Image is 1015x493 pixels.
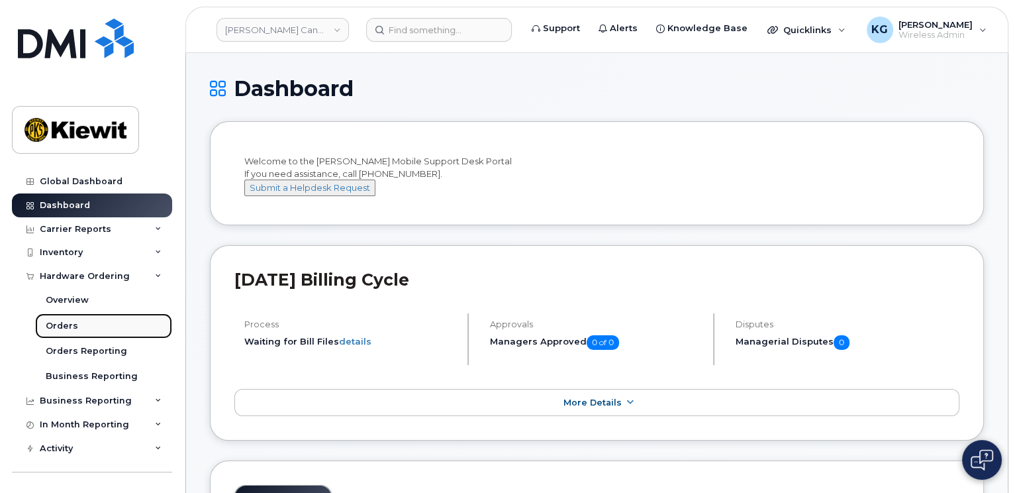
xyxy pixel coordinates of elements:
img: Open chat [971,449,993,470]
a: Submit a Helpdesk Request [244,182,375,193]
h4: Disputes [736,319,959,329]
a: details [339,336,371,347]
h1: Dashboard [210,77,984,100]
li: Waiting for Bill Files [244,335,456,348]
span: 0 [834,335,849,350]
h5: Managers Approved [490,335,702,350]
div: Welcome to the [PERSON_NAME] Mobile Support Desk Portal If you need assistance, call [PHONE_NUMBER]. [244,155,949,196]
h5: Managerial Disputes [736,335,959,350]
span: 0 of 0 [587,335,619,350]
span: More Details [563,398,622,408]
h4: Approvals [490,319,702,329]
h2: [DATE] Billing Cycle [234,270,959,290]
button: Submit a Helpdesk Request [244,180,375,196]
h4: Process [244,319,456,329]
